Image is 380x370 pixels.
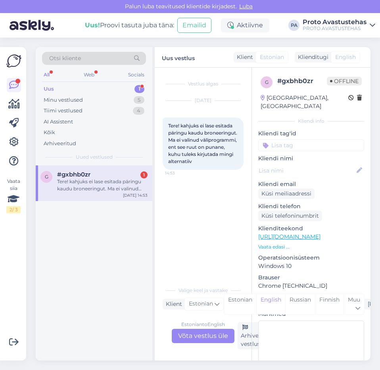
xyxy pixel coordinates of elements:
[285,294,315,314] div: Russian
[57,171,90,178] span: #gxbhb0zr
[44,96,83,104] div: Minu vestlused
[44,118,73,126] div: AI Assistent
[303,19,375,32] a: Proto AvastustehasPROTO AVASTUSTEHAS
[85,21,100,29] b: Uus!
[42,70,51,80] div: All
[258,129,364,138] p: Kliendi tag'id
[258,273,364,282] p: Brauser
[224,294,256,314] div: Estonian
[44,85,54,93] div: Uus
[303,19,367,25] div: Proto Avastustehas
[163,97,244,104] div: [DATE]
[6,178,21,213] div: Vaata siia
[256,294,285,314] div: English
[258,243,364,250] p: Vaata edasi ...
[258,233,321,240] a: [URL][DOMAIN_NAME]
[6,53,21,68] img: Askly Logo
[45,174,48,180] span: g
[85,21,174,30] div: Proovi tasuta juba täna:
[133,107,144,115] div: 4
[295,53,328,61] div: Klienditugi
[258,154,364,163] p: Kliendi nimi
[172,329,234,343] div: Võta vestlus üle
[265,79,269,85] span: g
[258,202,364,211] p: Kliendi telefon
[261,94,348,110] div: [GEOGRAPHIC_DATA], [GEOGRAPHIC_DATA]
[258,254,364,262] p: Operatsioonisüsteem
[163,300,182,308] div: Klient
[238,322,269,349] div: Arhiveeri vestlus
[162,52,195,63] label: Uus vestlus
[221,18,269,32] div: Aktiivne
[258,262,364,270] p: Windows 10
[6,206,21,213] div: 2 / 3
[189,300,213,308] span: Estonian
[76,154,113,161] span: Uued vestlused
[258,139,364,151] input: Lisa tag
[134,85,144,93] div: 1
[177,18,211,33] button: Emailid
[258,188,315,199] div: Küsi meiliaadressi
[327,77,362,85] span: Offline
[260,53,284,61] span: Estonian
[165,170,195,176] span: 14:53
[303,25,367,32] div: PROTO AVASTUSTEHAS
[168,123,238,164] span: Tere! kahjuks ei lase esitada päringu kaudu broneeringut. Ma ei valinud väliprogrammi, ent see ru...
[259,166,355,175] input: Lisa nimi
[127,70,146,80] div: Socials
[277,76,327,86] div: # gxbhb0zr
[82,70,96,80] div: Web
[123,192,148,198] div: [DATE] 14:53
[57,178,148,192] div: Tere! kahjuks ei lase esitada päringu kaudu broneeringut. Ma ei valinud väliprogrammi, ent see ru...
[348,296,360,303] span: Muu
[315,294,344,314] div: Finnish
[258,224,364,233] p: Klienditeekond
[258,118,364,125] div: Kliendi info
[258,282,364,290] p: Chrome [TECHNICAL_ID]
[181,321,225,328] div: Estonian to English
[258,211,322,221] div: Küsi telefoninumbrit
[44,140,76,148] div: Arhiveeritud
[140,171,148,178] div: 1
[44,129,55,137] div: Kõik
[163,287,244,294] div: Valige keel ja vastake
[288,20,299,31] div: PA
[49,54,81,63] span: Otsi kliente
[44,107,83,115] div: Tiimi vestlused
[134,96,144,104] div: 5
[163,80,244,87] div: Vestlus algas
[237,3,255,10] span: Luba
[335,53,356,61] span: English
[258,180,364,188] p: Kliendi email
[234,53,253,61] div: Klient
